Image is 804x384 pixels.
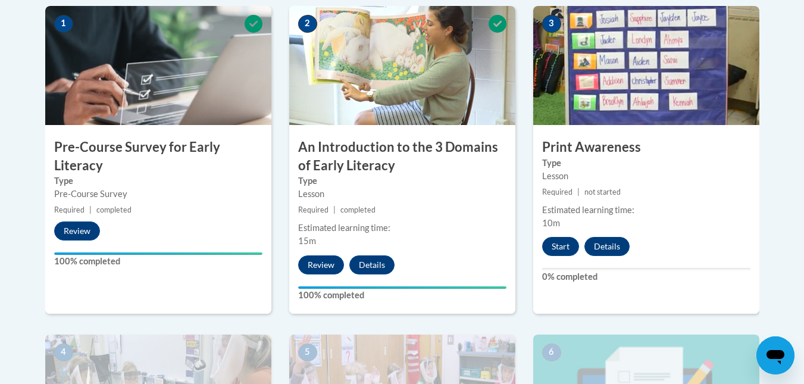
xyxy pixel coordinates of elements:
div: Your progress [54,252,262,255]
span: not started [584,188,621,196]
button: Details [349,255,395,274]
button: Details [584,237,630,256]
div: Lesson [542,170,750,183]
span: Required [298,205,329,214]
span: Required [542,188,573,196]
span: | [333,205,336,214]
span: 2 [298,15,317,33]
span: 6 [542,344,561,361]
span: Required [54,205,85,214]
span: completed [340,205,376,214]
span: 5 [298,344,317,361]
span: | [577,188,580,196]
span: 4 [54,344,73,361]
label: Type [298,174,506,188]
img: Course Image [45,6,271,125]
div: Estimated learning time: [542,204,750,217]
button: Start [542,237,579,256]
span: 3 [542,15,561,33]
label: 100% completed [298,289,506,302]
button: Review [298,255,344,274]
button: Review [54,221,100,241]
label: 0% completed [542,270,750,283]
h3: An Introduction to the 3 Domains of Early Literacy [289,138,515,175]
h3: Print Awareness [533,138,759,157]
div: Your progress [298,286,506,289]
span: completed [96,205,132,214]
div: Pre-Course Survey [54,188,262,201]
h3: Pre-Course Survey for Early Literacy [45,138,271,175]
div: Lesson [298,188,506,201]
img: Course Image [289,6,515,125]
span: | [89,205,92,214]
span: 1 [54,15,73,33]
span: 10m [542,218,560,228]
div: Estimated learning time: [298,221,506,235]
label: 100% completed [54,255,262,268]
iframe: Button to launch messaging window [756,336,794,374]
span: 15m [298,236,316,246]
img: Course Image [533,6,759,125]
label: Type [54,174,262,188]
label: Type [542,157,750,170]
